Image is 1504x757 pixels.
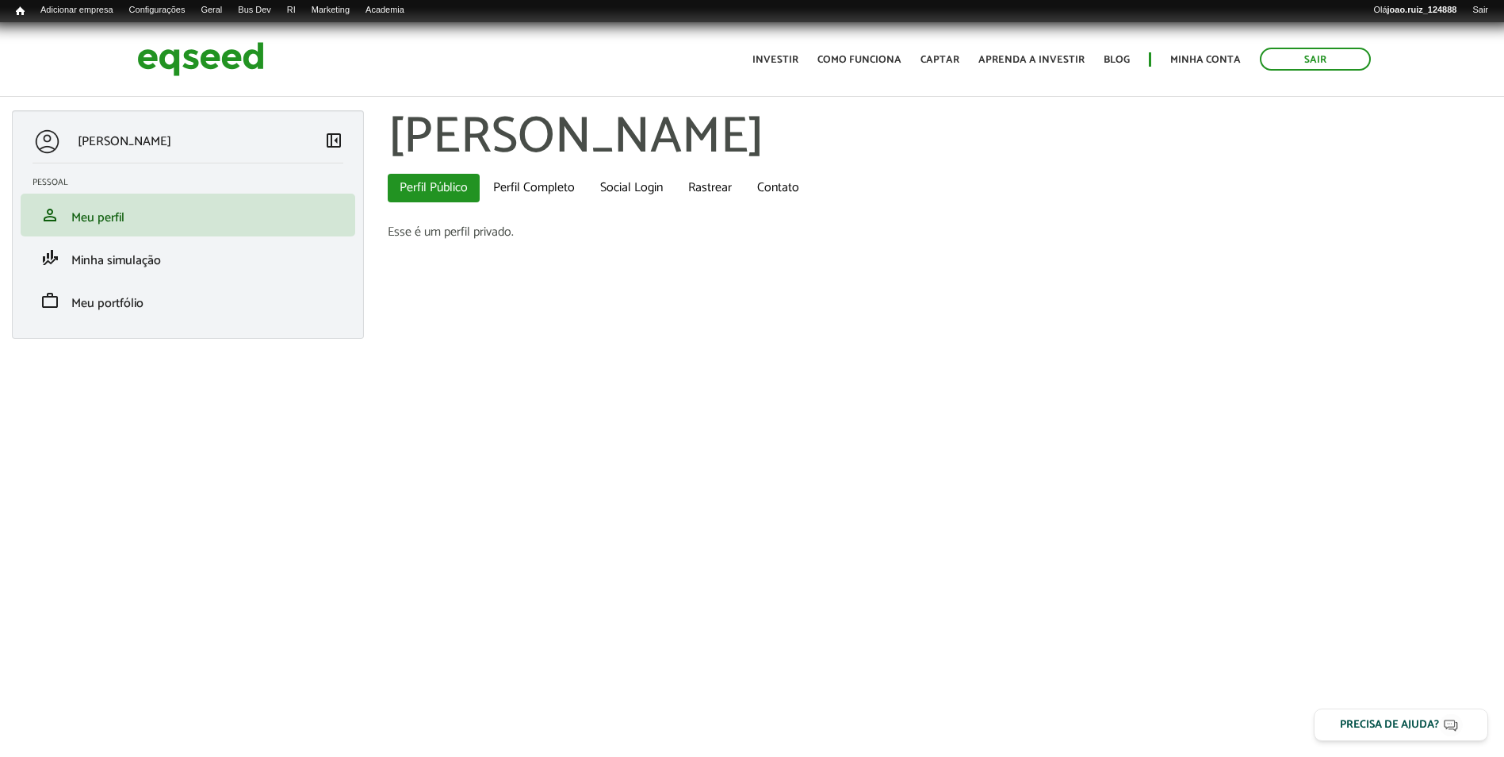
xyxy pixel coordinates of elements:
a: Sair [1464,4,1496,17]
a: Como funciona [817,55,901,65]
span: left_panel_close [324,131,343,150]
p: [PERSON_NAME] [78,134,171,149]
li: Meu portfólio [21,279,355,322]
span: Minha simulação [71,250,161,271]
a: Configurações [121,4,193,17]
a: Colapsar menu [324,131,343,153]
a: Academia [358,4,412,17]
span: work [40,291,59,310]
a: Sair [1260,48,1371,71]
span: Início [16,6,25,17]
a: Contato [745,174,811,202]
li: Minha simulação [21,236,355,279]
li: Meu perfil [21,194,355,236]
a: personMeu perfil [33,206,343,225]
a: Adicionar empresa [33,4,121,17]
a: Perfil Completo [481,174,587,202]
img: EqSeed [137,38,264,80]
a: Olájoao.ruiz_124888 [1365,4,1464,17]
a: Marketing [304,4,358,17]
h1: [PERSON_NAME] [388,110,1492,166]
h2: Pessoal [33,178,355,187]
span: finance_mode [40,248,59,267]
a: Início [8,4,33,19]
a: finance_modeMinha simulação [33,248,343,267]
a: Geral [193,4,230,17]
a: workMeu portfólio [33,291,343,310]
a: Bus Dev [230,4,279,17]
span: Meu portfólio [71,293,144,314]
a: RI [279,4,304,17]
a: Investir [752,55,798,65]
a: Minha conta [1170,55,1241,65]
span: Meu perfil [71,207,124,229]
a: Rastrear [676,174,744,202]
a: Perfil Público [388,174,480,202]
a: Social Login [588,174,675,202]
a: Aprenda a investir [978,55,1085,65]
a: Blog [1104,55,1130,65]
span: person [40,206,59,225]
strong: joao.ruiz_124888 [1387,5,1457,14]
div: Esse é um perfil privado. [388,226,1492,239]
a: Captar [920,55,959,65]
